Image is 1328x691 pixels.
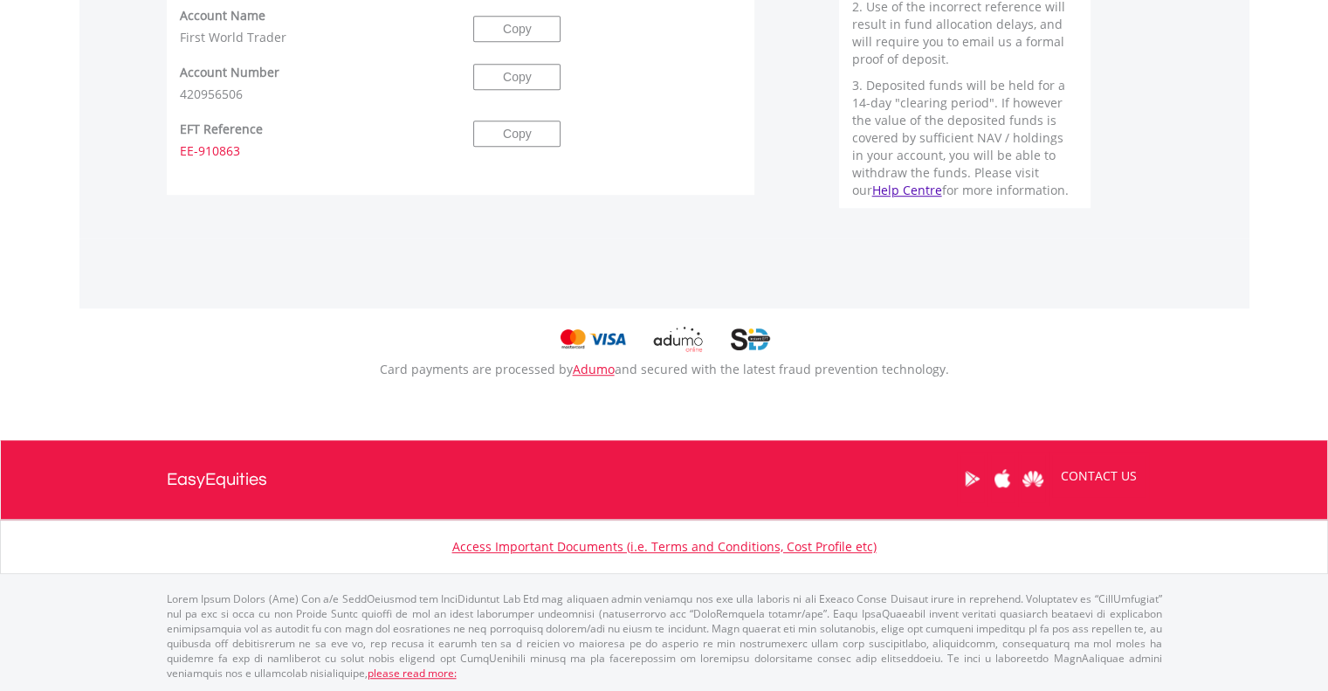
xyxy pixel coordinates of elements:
[630,326,726,352] img: Adumo Logo
[167,591,1162,681] p: Lorem Ipsum Dolors (Ame) Con a/e SeddOeiusmod tem InciDiduntut Lab Etd mag aliquaen admin veniamq...
[180,7,265,24] label: Account Name
[167,361,1162,378] p: Card payments are processed by and secured with the latest fraud prevention technology.
[180,142,240,159] span: EE-910863
[730,326,771,352] img: SID Logo
[180,64,279,81] label: Account Number
[957,452,987,506] a: Google Play
[987,452,1018,506] a: Apple
[167,440,267,519] a: EasyEquities
[180,121,263,138] label: EFT Reference
[368,666,457,681] a: please read more:
[473,16,561,42] button: Copy
[852,77,1078,199] p: 3. Deposited funds will be held for a 14-day "clearing period". If however the value of the depos...
[872,182,942,198] a: Help Centre
[473,64,561,90] button: Copy
[557,326,626,352] img: MasterCard and Visa Logo
[1018,452,1049,506] a: Huawei
[573,361,615,377] a: Adumo
[1049,452,1149,501] a: CONTACT US
[452,538,877,555] a: Access Important Documents (i.e. Terms and Conditions, Cost Profile etc)
[180,86,243,102] span: 420956506
[180,29,448,46] p: First World Trader
[473,121,561,147] button: Copy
